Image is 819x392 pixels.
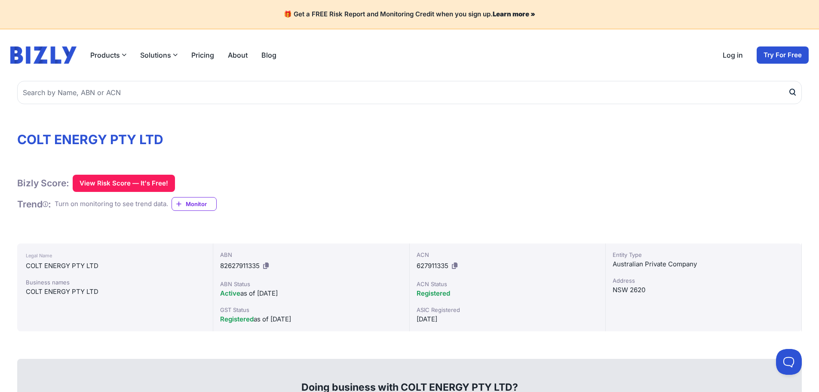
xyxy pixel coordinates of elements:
div: as of [DATE] [220,288,402,299]
div: COLT ENERGY PTY LTD [26,261,204,271]
div: as of [DATE] [220,314,402,324]
div: ACN [417,250,598,259]
div: GST Status [220,306,402,314]
div: Turn on monitoring to see trend data. [55,199,168,209]
h1: Trend : [17,198,51,210]
span: Registered [417,289,450,297]
h1: COLT ENERGY PTY LTD [17,132,802,147]
div: ABN [220,250,402,259]
a: Log in [723,50,743,60]
div: ACN Status [417,280,598,288]
a: Try For Free [757,46,809,64]
button: Solutions [140,50,178,60]
span: Active [220,289,240,297]
div: Australian Private Company [613,259,794,269]
input: Search by Name, ABN or ACN [17,81,802,104]
div: NSW 2620 [613,285,794,295]
span: 627911335 [417,262,448,270]
span: Registered [220,315,254,323]
iframe: Toggle Customer Support [776,349,802,375]
div: Business names [26,278,204,287]
div: ASIC Registered [417,306,598,314]
a: About [228,50,248,60]
div: Entity Type [613,250,794,259]
a: Pricing [191,50,214,60]
a: Learn more » [493,10,535,18]
a: Blog [261,50,276,60]
button: Products [90,50,126,60]
div: ABN Status [220,280,402,288]
div: [DATE] [417,314,598,324]
a: Monitor [172,197,217,211]
button: View Risk Score — It's Free! [73,175,175,192]
div: Legal Name [26,250,204,261]
span: Monitor [186,200,216,208]
h4: 🎁 Get a FREE Risk Report and Monitoring Credit when you sign up. [10,10,809,19]
span: 82627911335 [220,262,260,270]
div: COLT ENERGY PTY LTD [26,287,204,297]
h1: Bizly Score: [17,177,69,189]
div: Address [613,276,794,285]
